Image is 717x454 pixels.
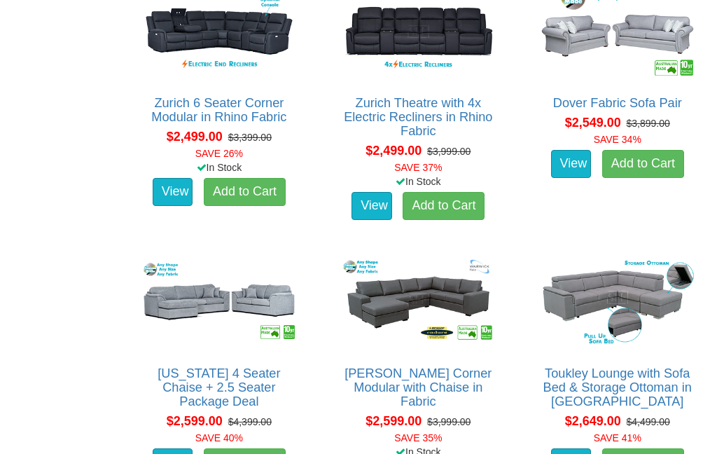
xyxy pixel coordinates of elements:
del: $3,399.00 [228,132,272,143]
span: $2,599.00 [167,414,223,428]
del: $4,499.00 [627,416,670,427]
font: SAVE 26% [195,148,243,159]
a: Add to Cart [403,192,485,220]
span: $2,499.00 [167,130,223,144]
div: In Stock [326,174,510,188]
del: $3,999.00 [427,416,471,427]
a: View [153,178,193,206]
del: $3,899.00 [627,118,670,129]
a: Add to Cart [204,178,286,206]
font: SAVE 35% [394,432,442,443]
span: $2,499.00 [366,144,422,158]
font: SAVE 34% [594,134,641,145]
a: View [551,150,592,178]
a: Dover Fabric Sofa Pair [553,96,682,110]
font: SAVE 37% [394,162,442,173]
div: In Stock [127,160,311,174]
a: Toukley Lounge with Sofa Bed & Storage Ottoman in [GEOGRAPHIC_DATA] [543,366,692,408]
span: $2,549.00 [565,116,621,130]
font: SAVE 40% [195,432,243,443]
span: $2,649.00 [565,414,621,428]
a: Zurich 6 Seater Corner Modular in Rhino Fabric [151,96,286,124]
a: [US_STATE] 4 Seater Chaise + 2.5 Seater Package Deal [158,366,280,408]
a: [PERSON_NAME] Corner Modular with Chaise in Fabric [344,366,492,408]
img: Texas 4 Seater Chaise + 2.5 Seater Package Deal [138,252,300,352]
img: Toukley Lounge with Sofa Bed & Storage Ottoman in Fabric [536,252,699,352]
del: $4,399.00 [228,416,272,427]
img: Morton Corner Modular with Chaise in Fabric [337,252,499,352]
a: View [351,192,392,220]
a: Zurich Theatre with 4x Electric Recliners in Rhino Fabric [344,96,492,138]
del: $3,999.00 [427,146,471,157]
font: SAVE 41% [594,432,641,443]
a: Add to Cart [602,150,684,178]
span: $2,599.00 [366,414,422,428]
